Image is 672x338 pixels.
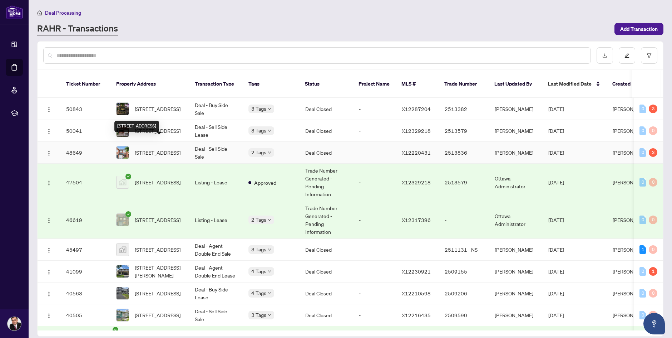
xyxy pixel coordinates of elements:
[43,288,55,299] button: Logo
[353,201,396,239] td: -
[254,179,276,187] span: Approved
[402,106,431,112] span: X12287204
[613,268,651,275] span: [PERSON_NAME]
[396,70,439,98] th: MLS #
[489,201,543,239] td: Ottawa Administrator
[489,164,543,201] td: Ottawa Administrator
[46,247,52,253] img: Logo
[439,98,489,120] td: 2513382
[135,311,181,319] span: [STREET_ADDRESS]
[300,261,353,283] td: Deal Closed
[613,246,651,253] span: [PERSON_NAME]
[43,177,55,188] button: Logo
[135,289,181,297] span: [STREET_ADDRESS]
[649,148,657,157] div: 3
[189,201,243,239] td: Listing - Lease
[548,127,564,134] span: [DATE]
[268,129,271,132] span: down
[300,142,353,164] td: Deal Closed
[620,23,658,35] span: Add Transaction
[60,201,110,239] td: 46619
[43,266,55,277] button: Logo
[649,289,657,298] div: 0
[300,120,353,142] td: Deal Closed
[649,178,657,187] div: 0
[60,70,110,98] th: Ticket Number
[353,304,396,326] td: -
[268,151,271,154] span: down
[402,217,431,223] span: X12317396
[619,47,635,64] button: edit
[613,290,651,296] span: [PERSON_NAME]
[251,216,266,224] span: 2 Tags
[649,126,657,135] div: 0
[251,267,266,275] span: 4 Tags
[43,309,55,321] button: Logo
[489,70,542,98] th: Last Updated By
[37,23,118,35] a: RAHR - Transactions
[613,217,651,223] span: [PERSON_NAME]
[189,142,243,164] td: Deal - Sell Side Sale
[189,98,243,120] td: Deal - Buy Side Sale
[613,179,651,185] span: [PERSON_NAME]
[439,120,489,142] td: 2513579
[613,127,651,134] span: [PERSON_NAME]
[614,23,663,35] button: Add Transaction
[548,312,564,318] span: [DATE]
[60,304,110,326] td: 40505
[353,283,396,304] td: -
[639,126,646,135] div: 0
[649,216,657,224] div: 0
[46,150,52,156] img: Logo
[125,174,131,179] span: check-circle
[639,289,646,298] div: 0
[110,70,189,98] th: Property Address
[43,125,55,136] button: Logo
[607,70,649,98] th: Created By
[60,142,110,164] td: 48649
[439,70,489,98] th: Trade Number
[300,283,353,304] td: Deal Closed
[117,265,129,277] img: thumbnail-img
[548,268,564,275] span: [DATE]
[641,47,657,64] button: filter
[117,287,129,299] img: thumbnail-img
[439,142,489,164] td: 2513836
[639,178,646,187] div: 0
[46,129,52,134] img: Logo
[43,147,55,158] button: Logo
[135,216,181,224] span: [STREET_ADDRESS]
[117,176,129,188] img: thumbnail-img
[6,5,23,19] img: logo
[46,218,52,223] img: Logo
[489,283,543,304] td: [PERSON_NAME]
[439,283,489,304] td: 2509206
[117,214,129,226] img: thumbnail-img
[299,70,353,98] th: Status
[489,98,543,120] td: [PERSON_NAME]
[353,120,396,142] td: -
[402,127,431,134] span: X12329218
[439,304,489,326] td: 2509590
[639,148,646,157] div: 0
[300,164,353,201] td: Trade Number Generated - Pending Information
[439,261,489,283] td: 2509155
[117,309,129,321] img: thumbnail-img
[189,239,243,261] td: Deal - Agent Double End Sale
[189,261,243,283] td: Deal - Agent Double End Lease
[353,70,396,98] th: Project Name
[489,142,543,164] td: [PERSON_NAME]
[548,179,564,185] span: [DATE]
[624,53,629,58] span: edit
[43,244,55,255] button: Logo
[60,283,110,304] td: 40563
[135,246,181,253] span: [STREET_ADDRESS]
[548,149,564,156] span: [DATE]
[251,148,266,156] span: 2 Tags
[647,53,652,58] span: filter
[548,290,564,296] span: [DATE]
[117,103,129,115] img: thumbnail-img
[639,216,646,224] div: 0
[489,120,543,142] td: [PERSON_NAME]
[189,70,243,98] th: Transaction Type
